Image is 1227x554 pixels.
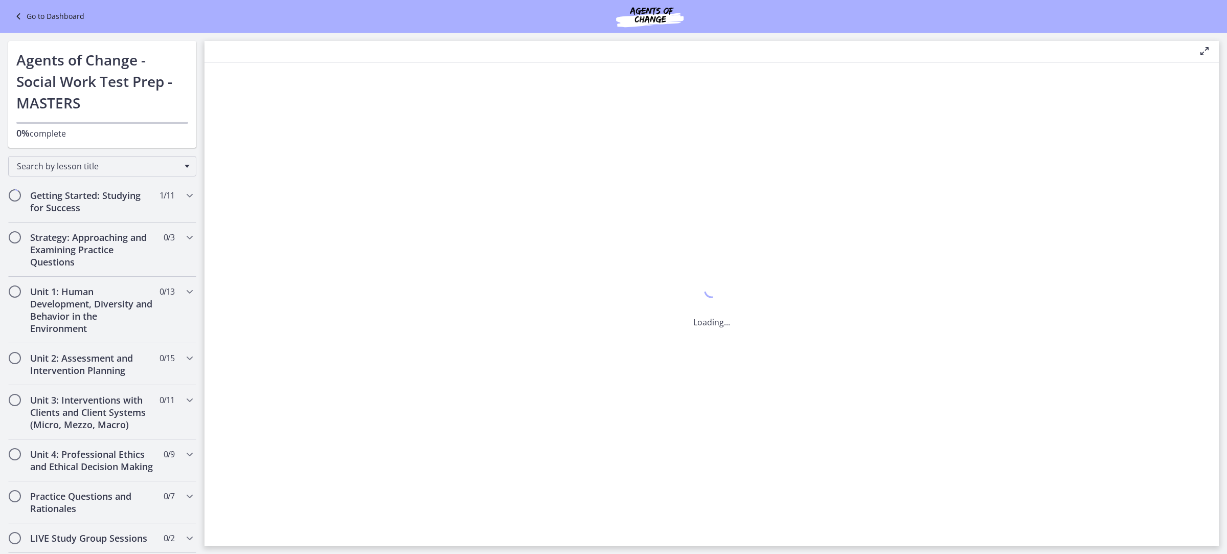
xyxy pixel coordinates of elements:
[164,231,174,243] span: 0 / 3
[160,394,174,406] span: 0 / 11
[588,4,711,29] img: Agents of Change
[16,127,188,140] p: complete
[30,490,155,515] h2: Practice Questions and Rationales
[30,285,155,335] h2: Unit 1: Human Development, Diversity and Behavior in the Environment
[164,532,174,544] span: 0 / 2
[693,316,730,328] p: Loading...
[693,280,730,304] div: 1
[30,189,155,214] h2: Getting Started: Studying for Success
[30,231,155,268] h2: Strategy: Approaching and Examining Practice Questions
[30,448,155,473] h2: Unit 4: Professional Ethics and Ethical Decision Making
[160,352,174,364] span: 0 / 15
[30,394,155,431] h2: Unit 3: Interventions with Clients and Client Systems (Micro, Mezzo, Macro)
[160,285,174,298] span: 0 / 13
[30,532,155,544] h2: LIVE Study Group Sessions
[30,352,155,376] h2: Unit 2: Assessment and Intervention Planning
[17,161,179,172] span: Search by lesson title
[16,127,30,139] span: 0%
[160,189,174,202] span: 1 / 11
[12,10,84,23] a: Go to Dashboard
[164,490,174,502] span: 0 / 7
[164,448,174,460] span: 0 / 9
[8,156,196,176] div: Search by lesson title
[16,49,188,114] h1: Agents of Change - Social Work Test Prep - MASTERS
